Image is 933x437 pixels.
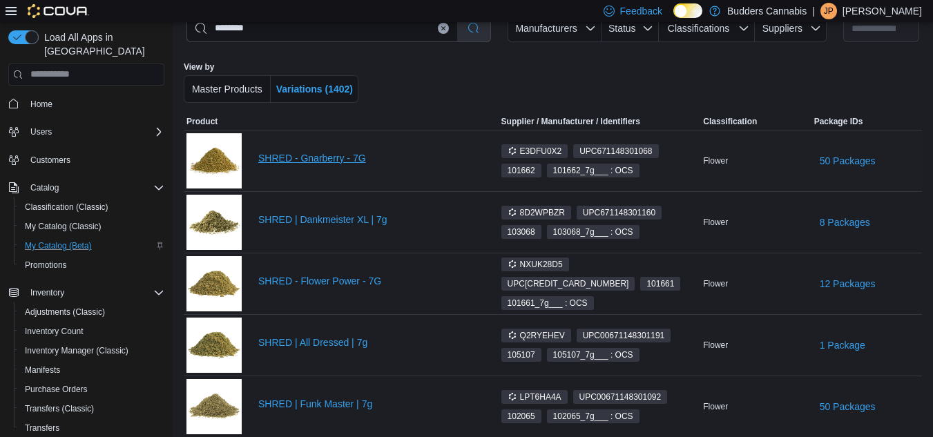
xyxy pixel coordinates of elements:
[19,342,134,359] a: Inventory Manager (Classic)
[700,214,811,231] div: Flower
[30,182,59,193] span: Catalog
[640,277,680,291] span: 101661
[508,391,561,403] span: LPT6HA4A
[186,133,242,188] img: SHRED - Gnarberry - 7G
[553,226,633,238] span: 103068_7g___ : OCS
[25,260,67,271] span: Promotions
[501,390,568,404] span: LPT6HA4A
[501,409,541,423] span: 102065
[668,23,729,34] span: Classifications
[19,304,110,320] a: Adjustments (Classic)
[482,116,640,127] span: Supplier / Manufacturer / Identifiers
[508,226,535,238] span: 103068
[276,84,353,95] span: Variations (1402)
[573,390,668,404] span: UPC00671148301092
[501,296,594,310] span: 101661_7g___ : OCS
[19,420,164,436] span: Transfers
[28,4,89,18] img: Cova
[700,398,811,415] div: Flower
[186,379,242,434] img: SHRED | Funk Master | 7g
[501,164,541,177] span: 101662
[25,179,64,196] button: Catalog
[19,362,66,378] a: Manifests
[824,3,834,19] span: JP
[25,151,164,168] span: Customers
[583,206,655,219] span: UPC 671148301160
[14,322,170,341] button: Inventory Count
[547,348,639,362] span: 105107_7g___ : OCS
[814,393,881,420] button: 50 Packages
[501,277,635,291] span: UPC671148301037
[508,297,588,309] span: 101661_7g___ : OCS
[258,275,477,287] a: SHRED - Flower Power - 7G
[762,23,802,34] span: Suppliers
[3,150,170,170] button: Customers
[577,206,662,220] span: UPC671148301160
[659,14,755,42] button: Classifications
[25,365,60,376] span: Manifests
[820,400,876,414] span: 50 Packages
[553,410,633,423] span: 102065_7g___ : OCS
[814,270,881,298] button: 12 Packages
[814,208,876,236] button: 8 Packages
[25,152,76,168] a: Customers
[14,236,170,255] button: My Catalog (Beta)
[501,206,571,220] span: 8D2WPBZR
[438,23,449,34] button: Clear input
[3,122,170,142] button: Users
[25,124,164,140] span: Users
[19,237,164,254] span: My Catalog (Beta)
[703,116,757,127] span: Classification
[553,164,633,177] span: 101662_7g___ : OCS
[547,225,639,239] span: 103068_7g___ : OCS
[3,283,170,302] button: Inventory
[501,116,640,127] div: Supplier / Manufacturer / Identifiers
[25,307,105,318] span: Adjustments (Classic)
[271,75,358,103] button: Variations (1402)
[186,195,242,250] img: SHRED | Dankmeister XL | 7g
[14,399,170,418] button: Transfers (Classic)
[39,30,164,58] span: Load All Apps in [GEOGRAPHIC_DATA]
[501,258,569,271] span: NXUK28D5
[25,384,88,395] span: Purchase Orders
[19,218,107,235] a: My Catalog (Classic)
[700,275,811,292] div: Flower
[186,116,218,127] span: Product
[14,302,170,322] button: Adjustments (Classic)
[602,14,659,42] button: Status
[508,410,535,423] span: 102065
[673,18,674,19] span: Dark Mode
[192,84,262,95] span: Master Products
[25,423,59,434] span: Transfers
[577,329,671,342] span: UPC00671148301191
[14,197,170,217] button: Classification (Classic)
[19,342,164,359] span: Inventory Manager (Classic)
[25,95,164,113] span: Home
[25,221,102,232] span: My Catalog (Classic)
[30,99,52,110] span: Home
[620,4,662,18] span: Feedback
[579,391,662,403] span: UPC 00671148301092
[25,179,164,196] span: Catalog
[30,126,52,137] span: Users
[19,304,164,320] span: Adjustments (Classic)
[515,23,577,34] span: Manufacturers
[19,199,114,215] a: Classification (Classic)
[646,278,674,290] span: 101661
[501,144,568,158] span: E3DFU0X2
[820,338,865,352] span: 1 Package
[19,420,65,436] a: Transfers
[508,206,565,219] span: 8D2WPBZR
[608,23,636,34] span: Status
[820,277,876,291] span: 12 Packages
[19,381,164,398] span: Purchase Orders
[19,257,73,273] a: Promotions
[186,256,242,311] img: SHRED - Flower Power - 7G
[19,323,89,340] a: Inventory Count
[755,14,827,42] button: Suppliers
[814,116,863,127] span: Package IDs
[19,199,164,215] span: Classification (Classic)
[25,96,58,113] a: Home
[30,287,64,298] span: Inventory
[258,337,477,348] a: SHRED | All Dressed | 7g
